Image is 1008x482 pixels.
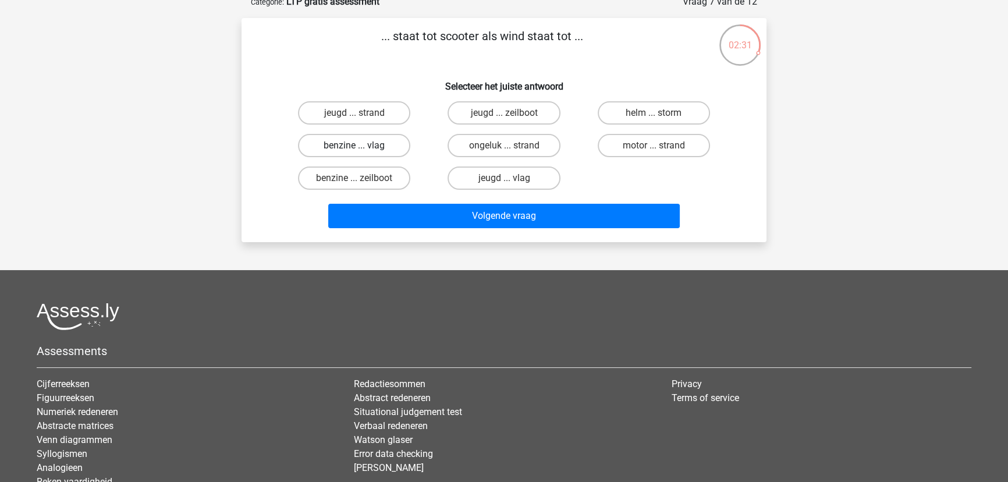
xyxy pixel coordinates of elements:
a: Error data checking [354,448,433,459]
h5: Assessments [37,344,971,358]
h6: Selecteer het juiste antwoord [260,72,748,92]
label: helm ... storm [598,101,710,125]
a: [PERSON_NAME] [354,462,424,473]
a: Cijferreeksen [37,378,90,389]
a: Figuurreeksen [37,392,94,403]
label: motor ... strand [598,134,710,157]
div: 02:31 [718,23,762,52]
label: benzine ... vlag [298,134,410,157]
a: Numeriek redeneren [37,406,118,417]
label: jeugd ... zeilboot [448,101,560,125]
a: Syllogismen [37,448,87,459]
button: Volgende vraag [328,204,680,228]
a: Watson glaser [354,434,413,445]
a: Privacy [672,378,702,389]
a: Terms of service [672,392,739,403]
p: ... staat tot scooter als wind staat tot ... [260,27,704,62]
label: ongeluk ... strand [448,134,560,157]
a: Venn diagrammen [37,434,112,445]
label: jeugd ... strand [298,101,410,125]
label: benzine ... zeilboot [298,166,410,190]
a: Abstracte matrices [37,420,113,431]
img: Assessly logo [37,303,119,330]
a: Redactiesommen [354,378,425,389]
a: Analogieen [37,462,83,473]
a: Verbaal redeneren [354,420,428,431]
label: jeugd ... vlag [448,166,560,190]
a: Abstract redeneren [354,392,431,403]
a: Situational judgement test [354,406,462,417]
